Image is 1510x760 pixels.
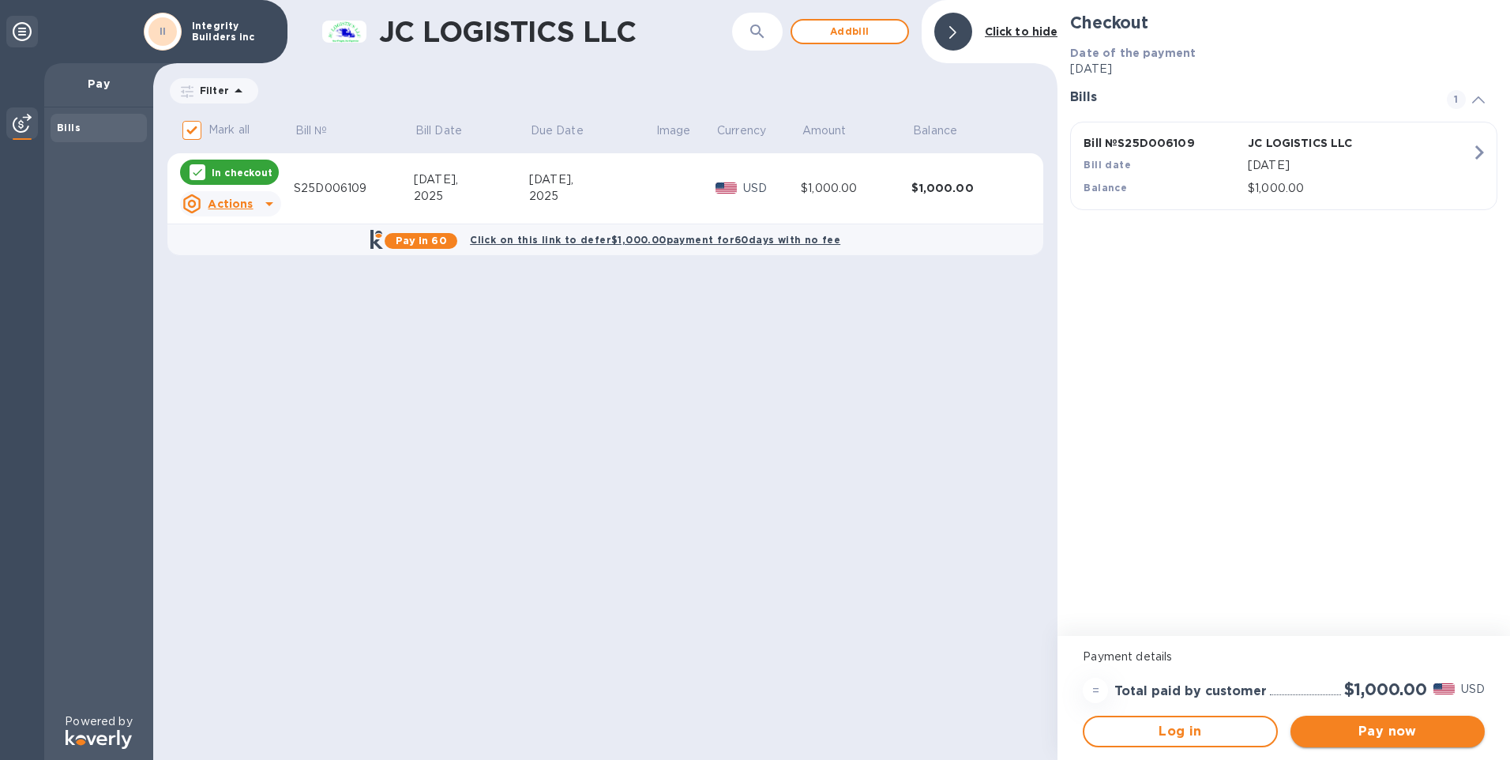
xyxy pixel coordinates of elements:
p: Integrity Builders inc [192,21,271,43]
p: USD [1461,681,1485,698]
div: [DATE], [529,171,655,188]
button: Pay now [1290,716,1485,747]
span: Bill Date [415,122,483,139]
b: Click on this link to defer $1,000.00 payment for 60 days with no fee [470,234,840,246]
p: Mark all [208,122,250,138]
span: Bill № [295,122,348,139]
h2: Checkout [1070,13,1497,32]
button: Bill №S25D006109JC LOGISTICS LLCBill date[DATE]Balance$1,000.00 [1070,122,1497,210]
u: Actions [208,198,253,210]
p: Image [656,122,691,139]
p: [DATE] [1070,61,1497,77]
b: Bills [57,122,81,134]
p: JC LOGISTICS LLC [1248,135,1406,151]
div: 2025 [414,188,529,205]
p: USD [743,180,801,197]
h3: Bills [1070,90,1428,105]
b: Click to hide [985,25,1058,38]
div: = [1083,678,1108,703]
div: 2025 [529,188,655,205]
img: Logo [66,730,132,749]
p: Bill № S25D006109 [1084,135,1241,151]
h1: JC LOGISTICS LLC [379,15,732,48]
span: Amount [802,122,867,139]
div: $1,000.00 [911,180,1023,196]
img: USD [1433,683,1455,694]
span: Log in [1097,722,1263,741]
p: Powered by [65,713,132,730]
p: Pay [57,76,141,92]
p: Bill Date [415,122,462,139]
span: Add bill [805,22,895,41]
span: 1 [1447,90,1466,109]
b: Balance [1084,182,1127,194]
h2: $1,000.00 [1344,679,1427,699]
div: $1,000.00 [801,180,911,197]
p: In checkout [212,166,272,179]
span: Balance [913,122,978,139]
b: Date of the payment [1070,47,1196,59]
b: Bill date [1084,159,1131,171]
span: Pay now [1303,722,1472,741]
p: Payment details [1083,649,1485,665]
p: Amount [802,122,847,139]
p: Currency [717,122,766,139]
img: USD [716,182,737,194]
p: [DATE] [1248,157,1471,174]
div: [DATE], [414,171,529,188]
button: Addbill [791,19,909,44]
p: Filter [193,84,229,97]
div: S25D006109 [294,180,414,197]
h3: Total paid by customer [1114,684,1267,699]
b: Pay in 60 [396,235,447,246]
p: Balance [913,122,957,139]
p: $1,000.00 [1248,180,1471,197]
p: Due Date [531,122,584,139]
button: Log in [1083,716,1277,747]
p: Bill № [295,122,328,139]
span: Due Date [531,122,604,139]
b: II [160,25,167,37]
